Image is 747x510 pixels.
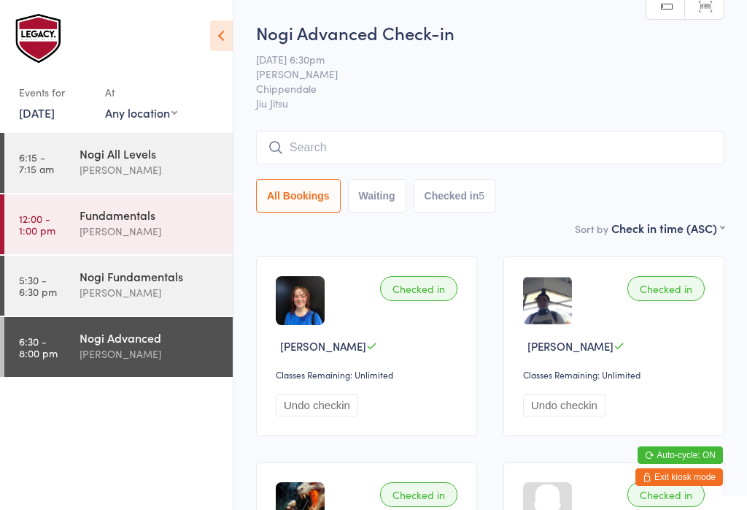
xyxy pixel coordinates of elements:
time: 6:15 - 7:15 am [19,151,54,175]
input: Search [256,131,724,164]
a: [DATE] [19,104,55,121]
img: image1746693941.png [276,276,325,325]
h2: Nogi Advanced Check-in [256,20,724,45]
label: Sort by [575,221,608,236]
img: Legacy Brazilian Jiu Jitsu [15,11,66,66]
div: Classes Remaining: Unlimited [523,368,709,381]
a: 5:30 -6:30 pmNogi Fundamentals[PERSON_NAME] [4,256,233,316]
a: 6:30 -8:00 pmNogi Advanced[PERSON_NAME] [4,317,233,377]
div: Any location [105,104,177,121]
button: Waiting [348,179,406,213]
div: Checked in [627,482,705,507]
a: 6:15 -7:15 amNogi All Levels[PERSON_NAME] [4,133,233,193]
div: Nogi Advanced [80,330,220,346]
div: At [105,80,177,104]
button: Checked in5 [414,179,496,213]
span: [PERSON_NAME] [527,338,614,354]
a: 12:00 -1:00 pmFundamentals[PERSON_NAME] [4,194,233,254]
button: Undo checkin [276,394,358,416]
div: Check in time (ASC) [611,220,724,236]
div: Classes Remaining: Unlimited [276,368,462,381]
button: Exit kiosk mode [635,468,723,486]
div: Nogi Fundamentals [80,268,220,284]
span: [PERSON_NAME] [280,338,366,354]
time: 12:00 - 1:00 pm [19,213,55,236]
div: Checked in [627,276,705,301]
div: Fundamentals [80,207,220,223]
span: [PERSON_NAME] [256,66,702,81]
div: Checked in [380,482,457,507]
button: All Bookings [256,179,341,213]
div: Events for [19,80,90,104]
time: 6:30 - 8:00 pm [19,335,58,359]
button: Auto-cycle: ON [638,446,723,464]
div: [PERSON_NAME] [80,284,220,301]
span: [DATE] 6:30pm [256,52,702,66]
div: Checked in [380,276,457,301]
div: [PERSON_NAME] [80,346,220,362]
div: [PERSON_NAME] [80,161,220,178]
div: Nogi All Levels [80,145,220,161]
time: 5:30 - 6:30 pm [19,274,57,297]
span: Jiu Jitsu [256,96,724,110]
div: 5 [479,190,484,202]
div: [PERSON_NAME] [80,223,220,240]
span: Chippendale [256,81,702,96]
img: image1688468678.png [523,276,572,325]
button: Undo checkin [523,394,605,416]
